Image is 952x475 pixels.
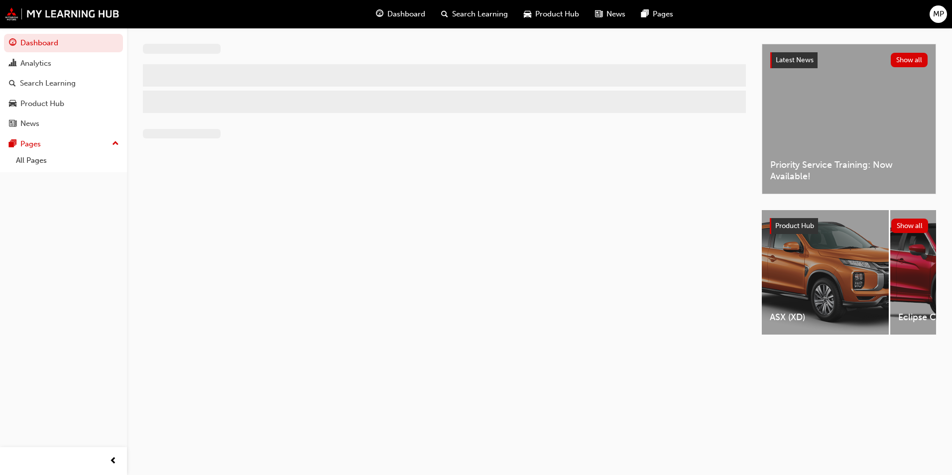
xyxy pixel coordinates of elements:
[4,135,123,153] button: Pages
[770,159,928,182] span: Priority Service Training: Now Available!
[524,8,531,20] span: car-icon
[433,4,516,24] a: search-iconSearch Learning
[933,8,944,20] span: MP
[452,8,508,20] span: Search Learning
[641,8,649,20] span: pages-icon
[9,140,16,149] span: pages-icon
[20,138,41,150] div: Pages
[762,44,936,194] a: Latest NewsShow allPriority Service Training: Now Available!
[516,4,587,24] a: car-iconProduct Hub
[368,4,433,24] a: guage-iconDashboard
[20,78,76,89] div: Search Learning
[930,5,947,23] button: MP
[9,39,16,48] span: guage-icon
[4,54,123,73] a: Analytics
[770,218,928,234] a: Product HubShow all
[653,8,673,20] span: Pages
[606,8,625,20] span: News
[535,8,579,20] span: Product Hub
[633,4,681,24] a: pages-iconPages
[387,8,425,20] span: Dashboard
[4,95,123,113] a: Product Hub
[770,312,881,323] span: ASX (XD)
[12,153,123,168] a: All Pages
[9,119,16,128] span: news-icon
[4,115,123,133] a: News
[4,34,123,52] a: Dashboard
[891,219,929,233] button: Show all
[770,52,928,68] a: Latest NewsShow all
[4,32,123,135] button: DashboardAnalyticsSearch LearningProduct HubNews
[20,118,39,129] div: News
[9,100,16,109] span: car-icon
[9,59,16,68] span: chart-icon
[587,4,633,24] a: news-iconNews
[112,137,119,150] span: up-icon
[776,56,814,64] span: Latest News
[441,8,448,20] span: search-icon
[4,74,123,93] a: Search Learning
[891,53,928,67] button: Show all
[595,8,602,20] span: news-icon
[376,8,383,20] span: guage-icon
[110,455,117,468] span: prev-icon
[20,58,51,69] div: Analytics
[9,79,16,88] span: search-icon
[775,222,814,230] span: Product Hub
[762,210,889,335] a: ASX (XD)
[5,7,119,20] img: mmal
[20,98,64,110] div: Product Hub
